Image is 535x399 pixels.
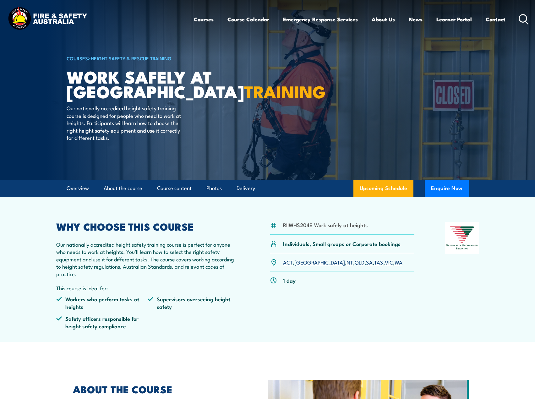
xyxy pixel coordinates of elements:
[73,385,239,393] h2: ABOUT THE COURSE
[366,258,373,266] a: SA
[283,221,368,228] li: RIIWHS204E Work safely at heights
[283,11,358,28] a: Emergency Response Services
[294,258,345,266] a: [GEOGRAPHIC_DATA]
[56,315,148,330] li: Safety officers responsible for height safety compliance
[148,295,239,310] li: Supervisors overseeing height safety
[283,240,401,247] p: Individuals, Small groups or Corporate bookings
[355,258,364,266] a: QLD
[227,11,269,28] a: Course Calendar
[283,258,293,266] a: ACT
[157,180,192,197] a: Course content
[425,180,469,197] button: Enquire Now
[385,258,393,266] a: VIC
[445,222,479,254] img: Nationally Recognised Training logo.
[206,180,222,197] a: Photos
[56,222,240,231] h2: WHY CHOOSE THIS COURSE
[104,180,142,197] a: About the course
[436,11,472,28] a: Learner Portal
[353,180,413,197] a: Upcoming Schedule
[372,11,395,28] a: About Us
[374,258,383,266] a: TAS
[56,295,148,310] li: Workers who perform tasks at heights
[67,54,222,62] h6: >
[237,180,255,197] a: Delivery
[67,180,89,197] a: Overview
[347,258,353,266] a: NT
[91,55,172,62] a: Height Safety & Rescue Training
[67,55,88,62] a: COURSES
[56,284,240,292] p: This course is ideal for:
[244,78,326,104] strong: TRAINING
[194,11,214,28] a: Courses
[283,277,296,284] p: 1 day
[395,258,402,266] a: WA
[67,104,181,141] p: Our nationally accredited height safety training course is designed for people who need to work a...
[283,259,402,266] p: , , , , , , ,
[486,11,505,28] a: Contact
[67,69,222,98] h1: Work Safely at [GEOGRAPHIC_DATA]
[409,11,423,28] a: News
[56,241,240,277] p: Our nationally accredited height safety training course is perfect for anyone who needs to work a...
